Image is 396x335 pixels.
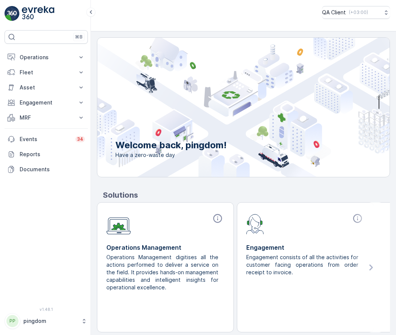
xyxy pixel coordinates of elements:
[322,9,346,16] p: QA Client
[322,6,390,19] button: QA Client(+03:00)
[20,69,73,76] p: Fleet
[63,38,390,177] img: city illustration
[20,99,73,106] p: Engagement
[20,151,85,158] p: Reports
[20,166,85,173] p: Documents
[106,254,218,291] p: Operations Management digitises all the actions performed to deliver a service on the field. It p...
[77,136,83,142] p: 34
[5,95,88,110] button: Engagement
[5,6,20,21] img: logo
[246,213,264,234] img: module-icon
[106,243,224,252] p: Operations Management
[22,6,54,21] img: logo_light-DOdMpM7g.png
[103,189,390,201] p: Solutions
[246,243,364,252] p: Engagement
[246,254,358,276] p: Engagement consists of all the activities for customer facing operations from order receipt to in...
[23,317,77,325] p: pingdom
[115,151,227,159] span: Have a zero-waste day
[5,162,88,177] a: Documents
[5,80,88,95] button: Asset
[106,213,131,235] img: module-icon
[115,139,227,151] p: Welcome back, pingdom!
[5,65,88,80] button: Fleet
[20,84,73,91] p: Asset
[5,132,88,147] a: Events34
[5,313,88,329] button: PPpingdom
[5,110,88,125] button: MRF
[75,34,83,40] p: ⌘B
[5,50,88,65] button: Operations
[6,315,18,327] div: PP
[349,9,368,15] p: ( +03:00 )
[20,114,73,121] p: MRF
[5,147,88,162] a: Reports
[20,54,73,61] p: Operations
[20,135,71,143] p: Events
[5,307,88,312] span: v 1.48.1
